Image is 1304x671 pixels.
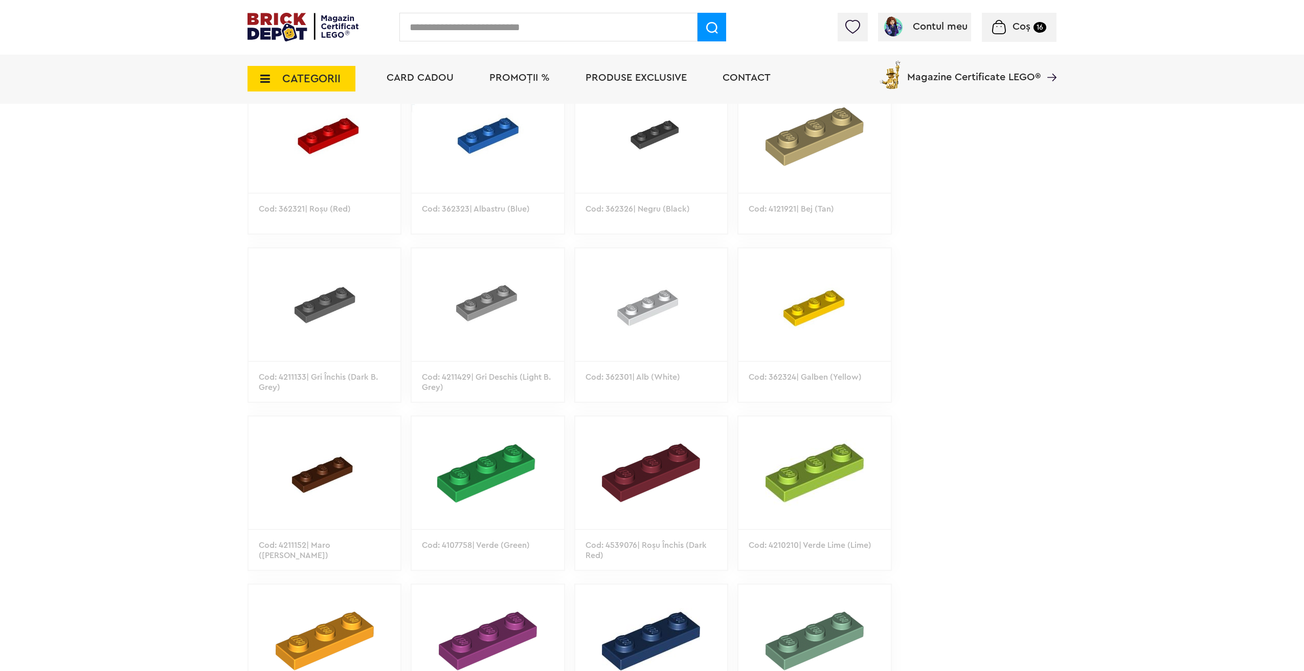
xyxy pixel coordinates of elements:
img: 362321_5877.jpg [249,80,400,193]
a: Magazine Certificate LEGO® [1041,59,1056,69]
img: 362326_5767.jpg [575,80,727,193]
span: CATEGORII [282,73,341,84]
img: 4210210.jpg [738,417,890,529]
span: Contul meu [913,21,968,32]
small: 16 [1033,22,1046,33]
p: Cod: 362326| Negru (Black) [575,193,727,255]
p: Cod: 4211133| Gri Închis (Dark B. Grey) [249,361,400,423]
p: Cod: 4211152| Maro ([PERSON_NAME]) [249,529,400,591]
p: Cod: 4107758| Verde (Green) [412,529,564,591]
a: Produse exclusive [586,73,687,83]
p: Cod: 4211429| Gri Deschis (Light B. Grey) [412,361,564,423]
p: Cod: 4539076| Roşu Închis (Dark Red) [575,529,727,591]
a: Contact [723,73,771,83]
p: Cod: 4121921| Bej (Tan) [738,193,890,255]
a: Card Cadou [387,73,454,83]
p: Cod: 362301| Alb (White) [575,361,727,423]
p: Cod: 362321| Roşu (Red) [249,193,400,255]
img: 362324.jpg [738,248,890,361]
p: Cod: 4210210| Verde Lime (Lime) [738,529,890,591]
img: 4211133_6352.jpg [249,248,400,361]
p: Cod: 362324| Galben (Yellow) [738,361,890,423]
p: Cod: 362323| Albastru (Blue) [412,193,564,255]
img: 4121921.jpg [738,80,890,193]
img: 4211429_5840.jpg [412,248,564,361]
img: 362301.jpg [575,248,727,361]
img: 362323_5899.jpg [412,80,564,193]
img: 4211152.jpg [249,417,400,529]
span: Magazine Certificate LEGO® [907,59,1041,82]
a: PROMOȚII % [489,73,550,83]
img: 4539076.jpg [575,417,727,529]
a: Contul meu [882,21,968,32]
span: Coș [1013,21,1030,32]
img: 4107758.jpg [412,417,564,529]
